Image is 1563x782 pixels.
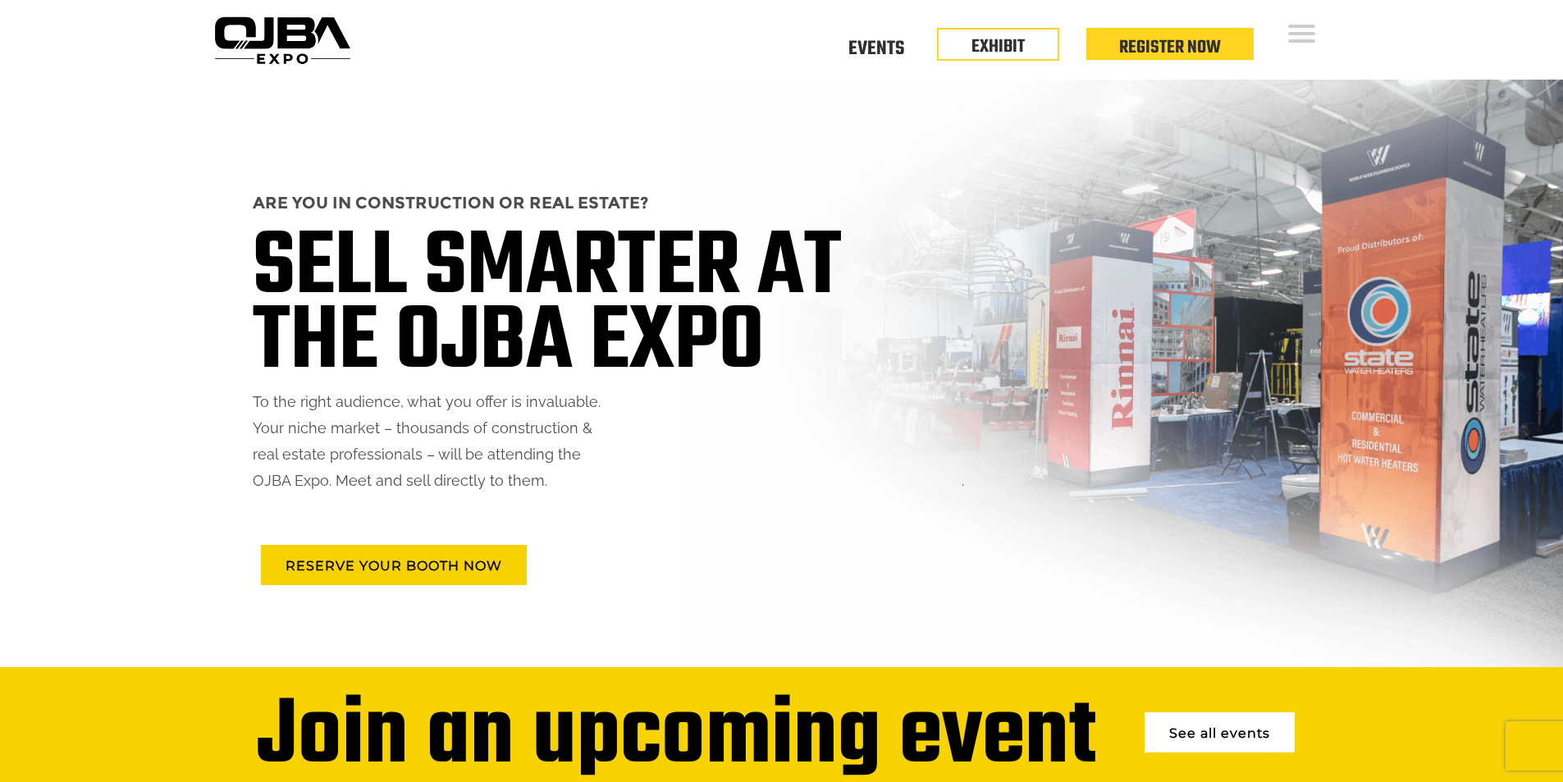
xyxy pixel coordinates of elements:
[253,231,964,381] h1: SELL SMARTER AT THE OJBA EXPO
[253,186,964,219] h2: ARE YOU IN CONSTRUCTION OR REAL ESTATE?
[1145,712,1295,752] a: See all events
[1119,34,1221,62] a: Register Now
[257,700,1096,775] div: Join an upcoming event
[261,545,527,585] a: RESERVE YOUR BOOTH NOW
[253,389,964,494] p: To the right audience, what you offer is invaluable. Your niche market – thousands of constructio...
[971,33,1025,61] a: EXHIBIT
